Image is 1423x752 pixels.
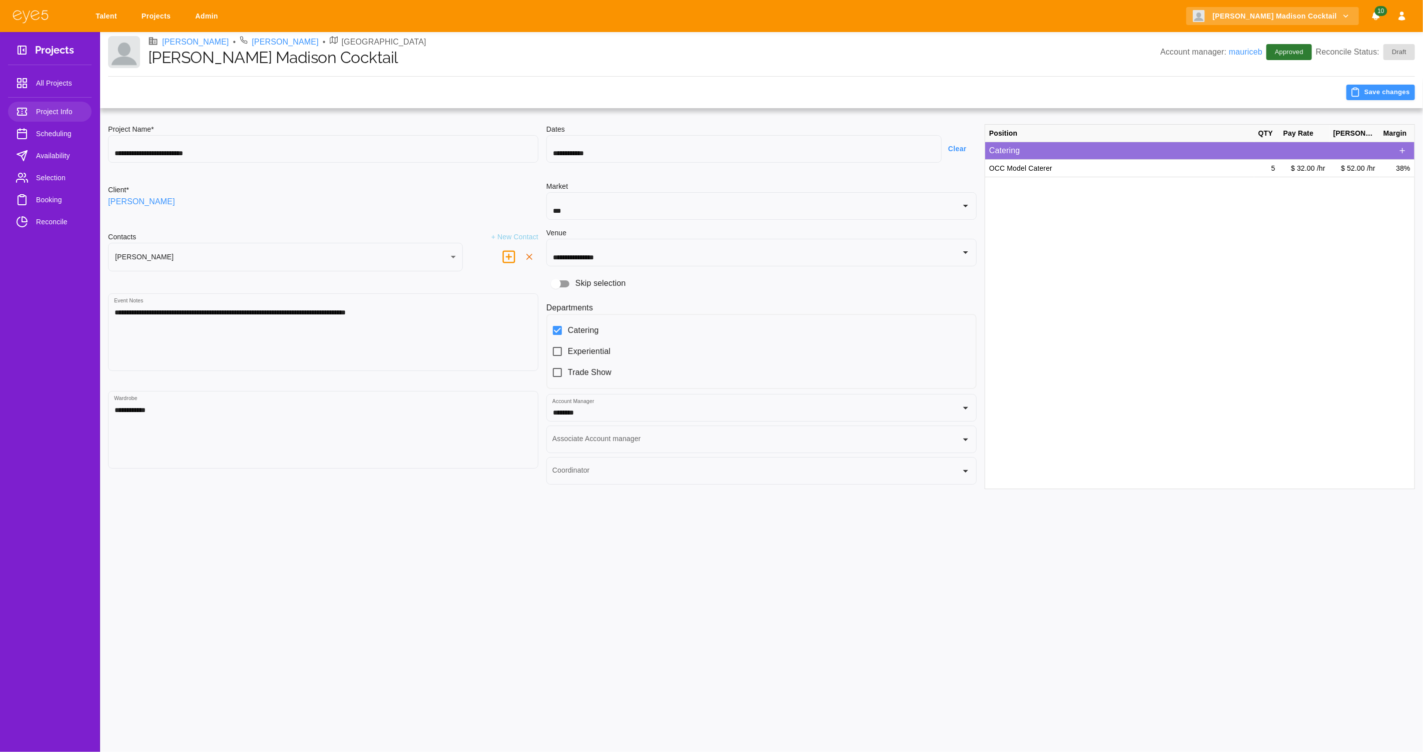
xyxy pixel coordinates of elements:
[342,36,426,48] p: [GEOGRAPHIC_DATA]
[546,274,977,293] div: Skip selection
[989,145,1394,157] p: Catering
[959,464,973,478] button: Open
[108,196,175,208] a: [PERSON_NAME]
[36,216,84,228] span: Reconcile
[1279,160,1329,177] div: $ 32.00 /hr
[189,7,228,26] a: Admin
[108,124,538,135] h6: Project Name*
[959,245,973,259] button: Open
[12,9,49,24] img: eye5
[1346,85,1415,100] button: Save changes
[36,194,84,206] span: Booking
[1379,160,1414,177] div: 38%
[135,7,181,26] a: Projects
[942,140,977,158] button: Clear
[108,243,463,271] div: [PERSON_NAME]
[546,301,977,314] h6: Departments
[1229,48,1262,56] a: mauriceb
[108,185,129,196] h6: Client*
[114,297,143,304] label: Event Notes
[1269,47,1309,57] span: Approved
[1160,46,1262,58] p: Account manager:
[89,7,127,26] a: Talent
[959,433,973,447] button: Open
[985,160,1254,177] div: OCC Model Caterer
[1254,125,1279,142] div: QTY
[497,245,520,268] button: delete
[36,172,84,184] span: Selection
[546,228,566,239] h6: Venue
[148,48,1160,67] h1: [PERSON_NAME] Madison Cocktail
[546,181,977,192] h6: Market
[36,150,84,162] span: Availability
[959,401,973,415] button: Open
[552,398,594,405] label: Account Manager
[108,232,136,243] h6: Contacts
[108,36,140,68] img: Client logo
[985,125,1254,142] div: Position
[546,124,977,135] h6: Dates
[36,77,84,89] span: All Projects
[233,36,236,48] li: •
[8,168,92,188] a: Selection
[1394,143,1410,159] button: Add Position
[1329,160,1379,177] div: $ 52.00 /hr
[568,366,611,379] span: Trade Show
[36,128,84,140] span: Scheduling
[8,190,92,210] a: Booking
[520,248,538,266] button: delete
[35,44,74,60] h3: Projects
[1367,7,1385,26] button: Notifications
[568,324,599,336] span: Catering
[491,232,538,243] p: + New Contact
[162,36,229,48] a: [PERSON_NAME]
[36,106,84,118] span: Project Info
[1193,10,1205,22] img: Client logo
[252,36,319,48] a: [PERSON_NAME]
[323,36,326,48] li: •
[1279,125,1329,142] div: Pay Rate
[8,146,92,166] a: Availability
[568,345,610,357] span: Experiential
[114,395,138,402] label: Wardrobe
[1329,125,1379,142] div: [PERSON_NAME]
[1374,6,1387,16] span: 10
[1386,47,1412,57] span: Draft
[959,199,973,213] button: Open
[1394,143,1410,159] div: outlined button group
[1316,44,1415,60] p: Reconcile Status:
[8,212,92,232] a: Reconcile
[8,124,92,144] a: Scheduling
[1254,160,1279,177] div: 5
[8,102,92,122] a: Project Info
[1379,125,1414,142] div: Margin
[1186,7,1359,26] button: [PERSON_NAME] Madison Cocktail
[8,73,92,93] a: All Projects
